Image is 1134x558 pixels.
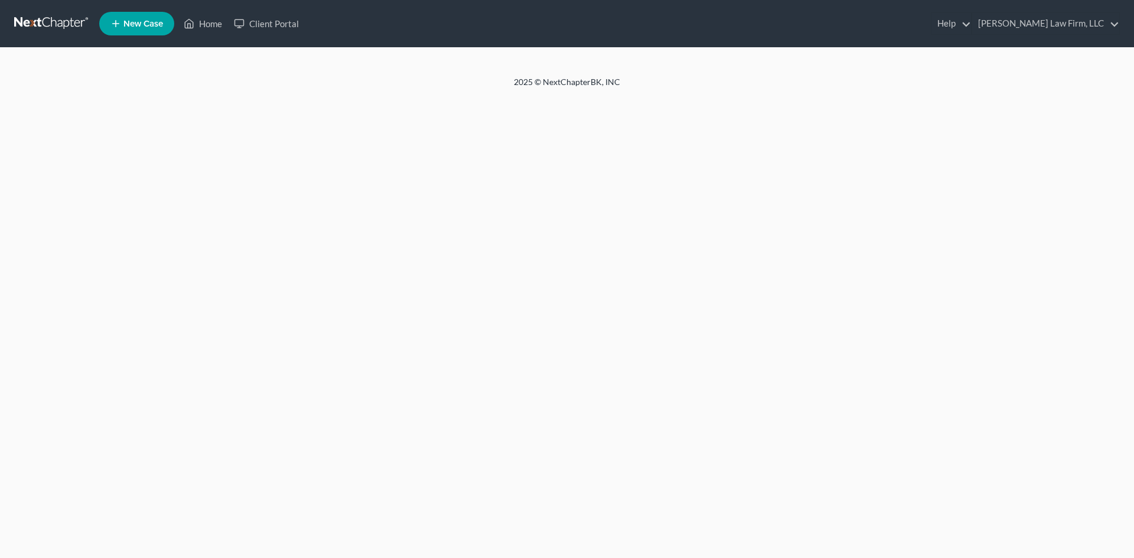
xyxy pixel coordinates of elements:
[972,13,1119,34] a: [PERSON_NAME] Law Firm, LLC
[99,12,174,35] new-legal-case-button: New Case
[230,76,904,97] div: 2025 © NextChapterBK, INC
[178,13,228,34] a: Home
[931,13,971,34] a: Help
[228,13,305,34] a: Client Portal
